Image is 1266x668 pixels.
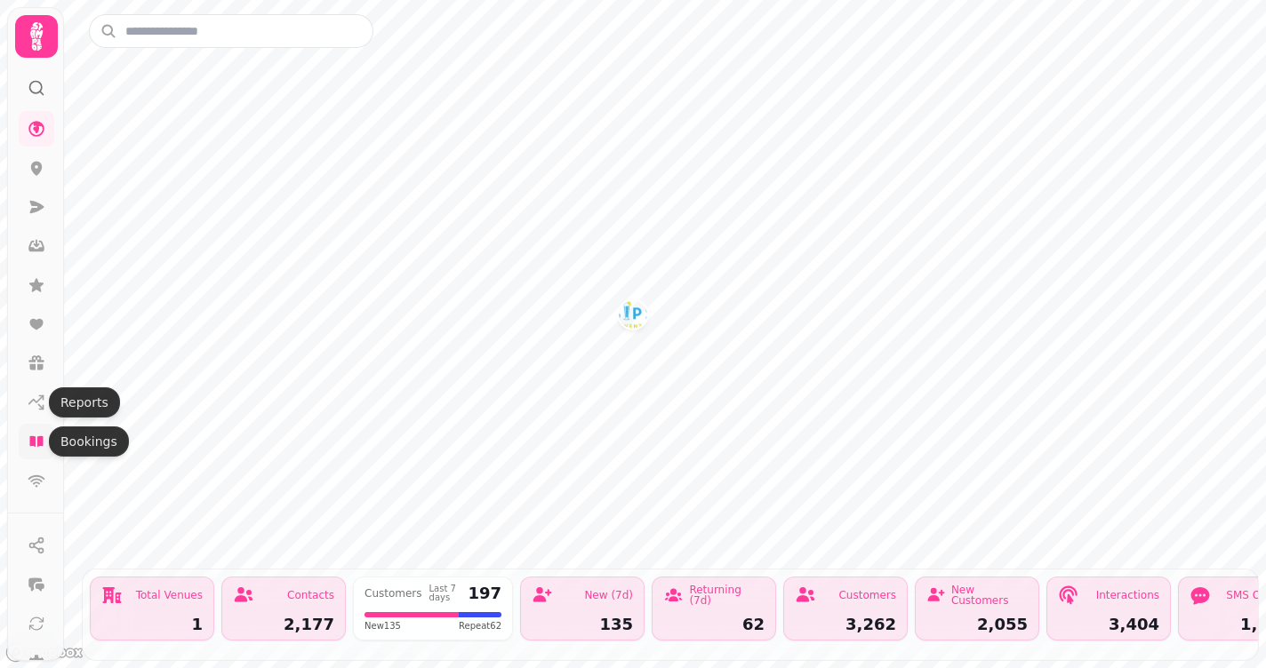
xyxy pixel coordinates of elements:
[5,642,84,663] a: Mapbox logo
[429,584,461,602] div: Last 7 days
[663,616,765,632] div: 62
[619,300,647,329] button: Skyline SIPS SJQ
[365,588,422,599] div: Customers
[468,585,501,601] div: 197
[136,590,203,600] div: Total Venues
[1058,616,1159,632] div: 3,404
[233,616,334,632] div: 2,177
[365,619,401,632] span: New 135
[49,426,129,457] div: Bookings
[287,590,334,600] div: Contacts
[951,584,1028,606] div: New Customers
[49,387,120,417] div: Reports
[619,300,647,334] div: Map marker
[101,616,203,632] div: 1
[689,584,765,606] div: Returning (7d)
[926,616,1028,632] div: 2,055
[838,590,896,600] div: Customers
[532,616,633,632] div: 135
[584,590,633,600] div: New (7d)
[795,616,896,632] div: 3,262
[1096,590,1159,600] div: Interactions
[459,619,501,632] span: Repeat 62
